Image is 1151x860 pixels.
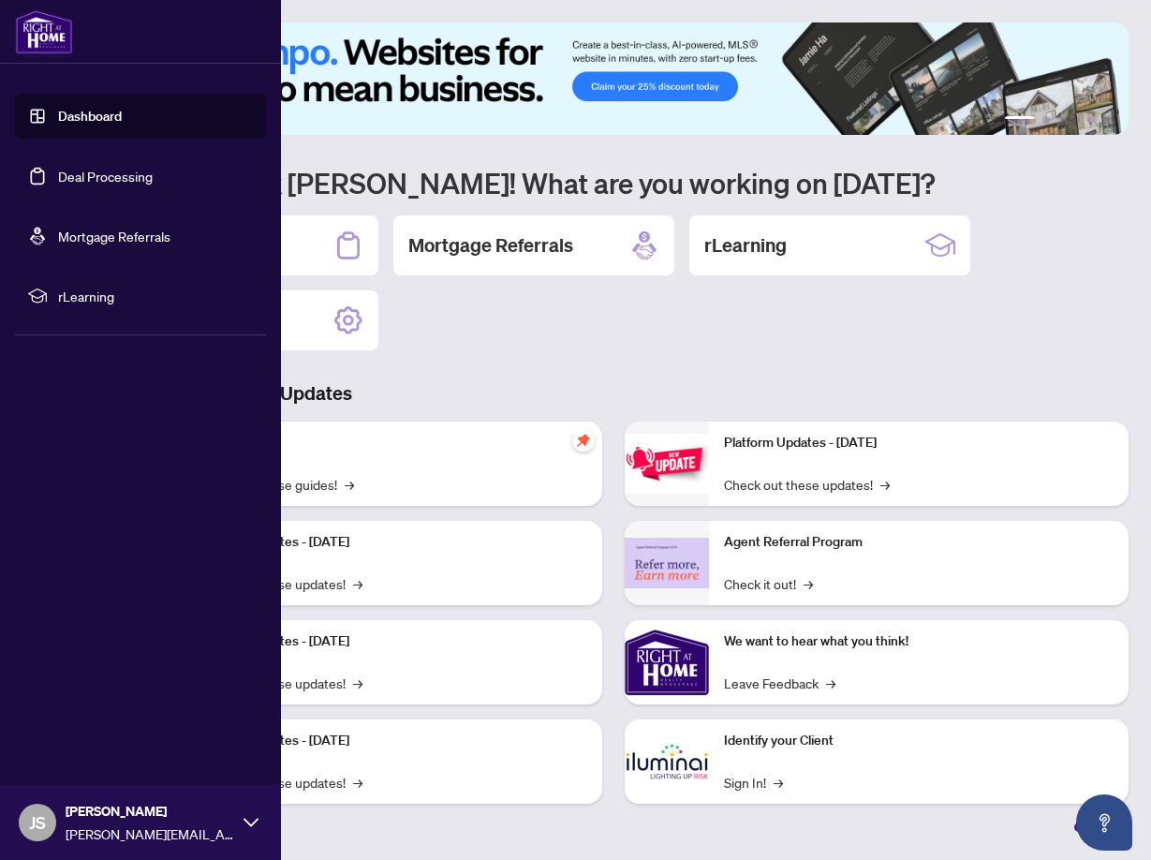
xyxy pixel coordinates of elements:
span: → [880,474,890,495]
button: 3 [1057,116,1065,124]
button: 4 [1072,116,1080,124]
img: Agent Referral Program [625,538,709,589]
span: [PERSON_NAME][EMAIL_ADDRESS][DOMAIN_NAME] [66,823,234,844]
img: Identify your Client [625,719,709,804]
span: → [353,573,362,594]
span: → [353,673,362,693]
p: Agent Referral Program [724,532,1114,553]
img: We want to hear what you think! [625,620,709,704]
img: Slide 0 [97,22,1129,135]
button: 6 [1102,116,1110,124]
a: Deal Processing [58,168,153,185]
span: [PERSON_NAME] [66,801,234,822]
p: Platform Updates - [DATE] [724,433,1114,453]
a: Dashboard [58,108,122,125]
a: Check it out!→ [724,573,813,594]
a: Check out these updates!→ [724,474,890,495]
span: → [345,474,354,495]
span: JS [29,809,46,836]
p: Platform Updates - [DATE] [197,532,587,553]
span: → [826,673,835,693]
h2: Mortgage Referrals [408,232,573,259]
p: Identify your Client [724,731,1114,751]
span: rLearning [58,286,253,306]
button: 1 [1005,116,1035,124]
h3: Brokerage & Industry Updates [97,380,1129,407]
a: Sign In!→ [724,772,783,793]
p: Platform Updates - [DATE] [197,731,587,751]
a: Leave Feedback→ [724,673,835,693]
span: → [353,772,362,793]
span: → [774,772,783,793]
p: We want to hear what you think! [724,631,1114,652]
img: Platform Updates - June 23, 2025 [625,434,709,493]
h2: rLearning [704,232,787,259]
button: 5 [1087,116,1095,124]
p: Platform Updates - [DATE] [197,631,587,652]
button: 2 [1042,116,1050,124]
p: Self-Help [197,433,587,453]
span: pushpin [572,429,595,452]
h1: Welcome back [PERSON_NAME]! What are you working on [DATE]? [97,165,1129,200]
span: → [804,573,813,594]
button: Open asap [1076,794,1132,851]
a: Mortgage Referrals [58,228,170,245]
img: logo [15,9,73,54]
